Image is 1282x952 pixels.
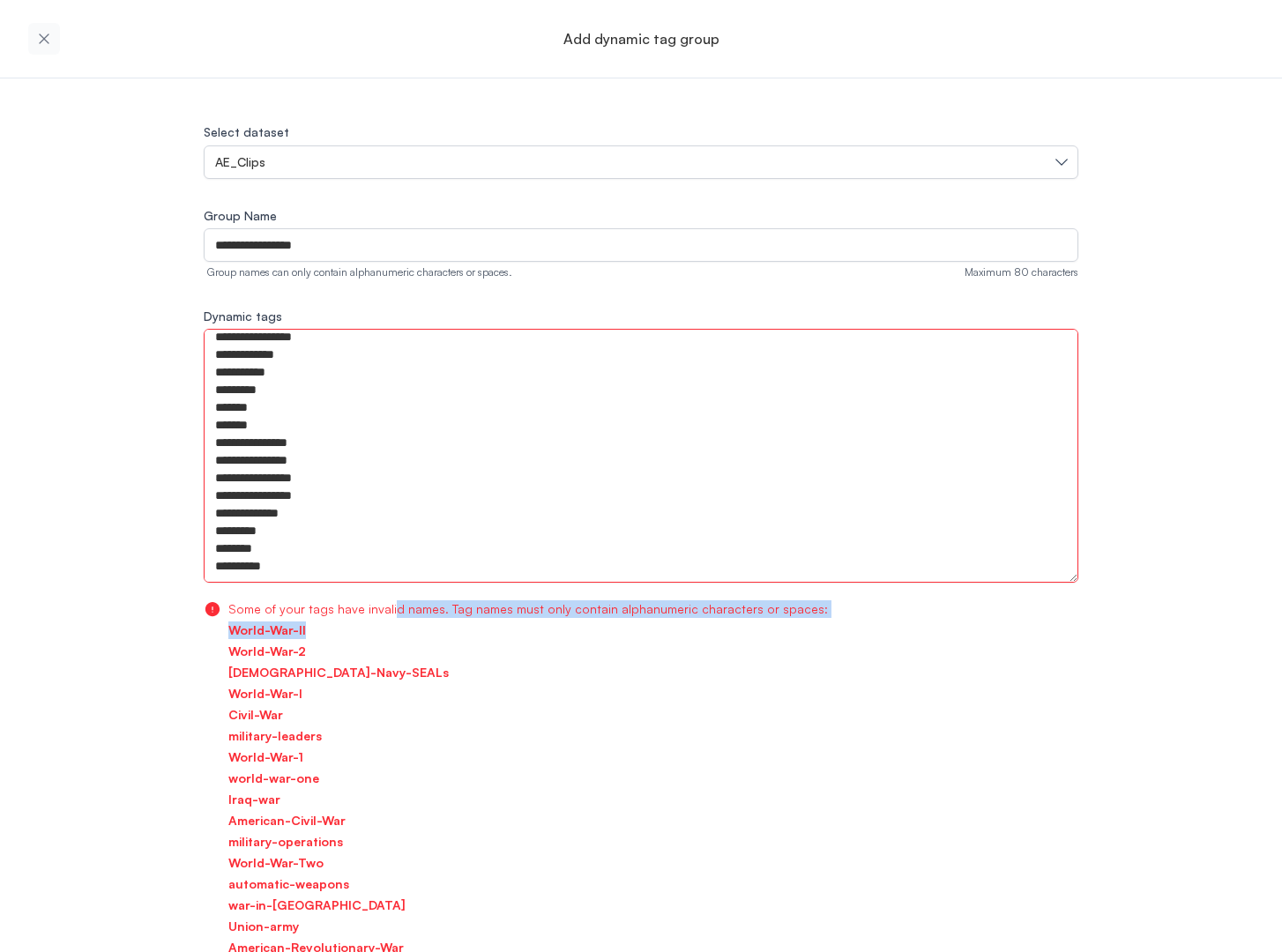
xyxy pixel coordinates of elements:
[228,813,346,828] b: American-Civil-War
[228,665,449,680] b: [DEMOGRAPHIC_DATA]-Navy-SEALs
[204,124,289,139] label: Select dataset
[204,145,1078,179] button: AE_Clips
[228,643,306,658] b: World-War-2
[228,876,349,891] b: automatic-weapons
[228,707,283,722] b: Civil-War
[228,600,1078,618] div: Some of your tags have invalid names. Tag names must only contain alphanumeric characters or spaces:
[228,919,299,933] b: Union-army
[228,834,343,849] b: military-operations
[204,265,512,279] div: Group names can only contain alphanumeric characters or spaces.
[228,622,306,637] b: World-War-II
[228,728,322,743] b: military-leaders
[215,153,265,171] span: AE_Clips
[228,792,280,807] b: Iraq-war
[204,207,1078,225] label: Group Name
[228,897,406,912] b: war-in-[GEOGRAPHIC_DATA]
[228,749,303,764] b: World-War-1
[228,855,324,870] b: World-War-Two
[228,686,302,701] b: World-War-I
[204,308,1078,325] label: Dynamic tags
[228,770,319,785] b: world-war-one
[965,265,1078,279] div: Maximum 80 characters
